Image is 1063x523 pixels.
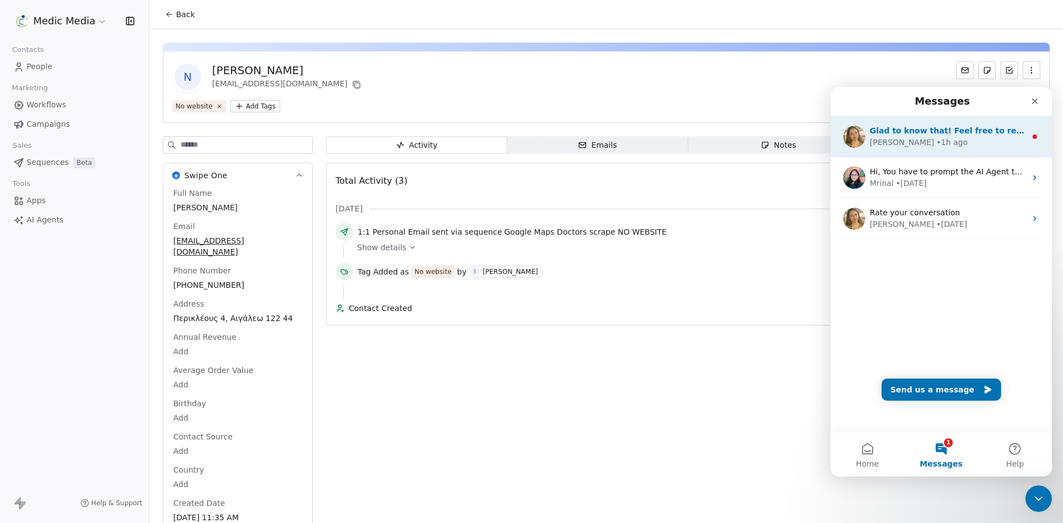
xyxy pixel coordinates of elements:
span: Show details [357,242,406,253]
a: SequencesBeta [9,153,140,172]
img: Logoicon.png [16,14,29,28]
div: [EMAIL_ADDRESS][DOMAIN_NAME] [212,78,363,91]
div: • [DATE] [65,91,96,102]
span: Add [173,346,302,357]
a: People [9,58,140,76]
span: Marketing [7,80,53,96]
span: Total Activity (3) [336,175,407,186]
div: Notes [761,139,796,151]
span: [DATE] 11:35 AM [173,512,302,523]
span: Add [173,446,302,457]
span: Contact Created [349,303,970,314]
div: No website [415,267,452,277]
div: [PERSON_NAME] [212,63,363,78]
span: Sales [8,137,37,154]
span: People [27,61,53,73]
span: Add [173,379,302,390]
span: Help [176,373,193,381]
span: [EMAIL_ADDRESS][DOMAIN_NAME] [173,235,302,257]
div: I [474,267,476,276]
span: Rate your conversation [39,121,130,130]
div: Mrinal [39,91,63,102]
span: Contact Source [171,431,235,442]
span: Phone Number [171,265,233,276]
a: Show details [357,242,1033,253]
span: Add [173,412,302,423]
a: Campaigns [9,115,140,133]
img: Profile image for Harinder [13,121,35,143]
span: via sequence [451,226,502,237]
span: AI Agents [27,214,64,226]
span: [PHONE_NUMBER] [173,279,302,291]
span: Contacts [7,42,49,58]
img: Profile image for Mrinal [13,80,35,102]
button: Messages [74,345,147,390]
span: Email [171,221,197,232]
span: as [400,266,409,277]
div: Emails [578,139,617,151]
span: Birthday [171,398,208,409]
img: Swipe One [172,172,180,179]
span: Tag Added [358,266,398,277]
div: No website [176,101,213,111]
span: Full Name [171,188,214,199]
button: Back [158,4,202,24]
span: by [457,266,467,277]
span: 1:1 Personal Email [358,226,430,237]
div: • 1h ago [106,50,137,61]
div: [PERSON_NAME] [483,268,538,276]
iframe: Intercom live chat [830,87,1052,477]
span: Tools [8,175,35,192]
span: Back [176,9,195,20]
span: Sequences [27,157,69,168]
span: Annual Revenue [171,332,239,343]
span: sent [432,226,448,237]
span: Beta [73,157,95,168]
button: Medic Media [13,12,109,30]
span: Campaigns [27,118,70,130]
button: Help [148,345,221,390]
a: Workflows [9,96,140,114]
span: [DATE] [336,203,363,214]
span: Ν [174,64,201,90]
button: Send us a message [51,292,171,314]
span: Created Date [171,498,227,509]
span: Medic Media [33,14,95,28]
span: [PERSON_NAME] [173,202,302,213]
span: Help & Support [91,499,142,508]
span: Average Order Value [171,365,256,376]
span: Messages [89,373,132,381]
span: Glad to know that! Feel free to reach out for any other questions, I will be happy to help. Thank... [39,39,593,48]
span: Add [173,479,302,490]
a: AI Agents [9,211,140,229]
div: [PERSON_NAME] [39,50,104,61]
div: [PERSON_NAME] [39,132,104,143]
span: Country [171,464,207,475]
span: Workflows [27,99,66,111]
span: Περικλέους 4, Αιγάλεω 122 44 [173,313,302,324]
span: Address [171,298,207,309]
a: Apps [9,191,140,210]
button: Swipe OneSwipe One [163,163,312,188]
div: • [DATE] [106,132,137,143]
span: Swipe One [184,170,228,181]
span: Apps [27,195,46,206]
iframe: Intercom live chat [1025,485,1052,512]
button: Add Tags [230,100,280,112]
a: Help & Support [80,499,142,508]
span: Google Maps Doctors scrape NO WEBSITE [504,226,667,237]
span: Home [25,373,48,381]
